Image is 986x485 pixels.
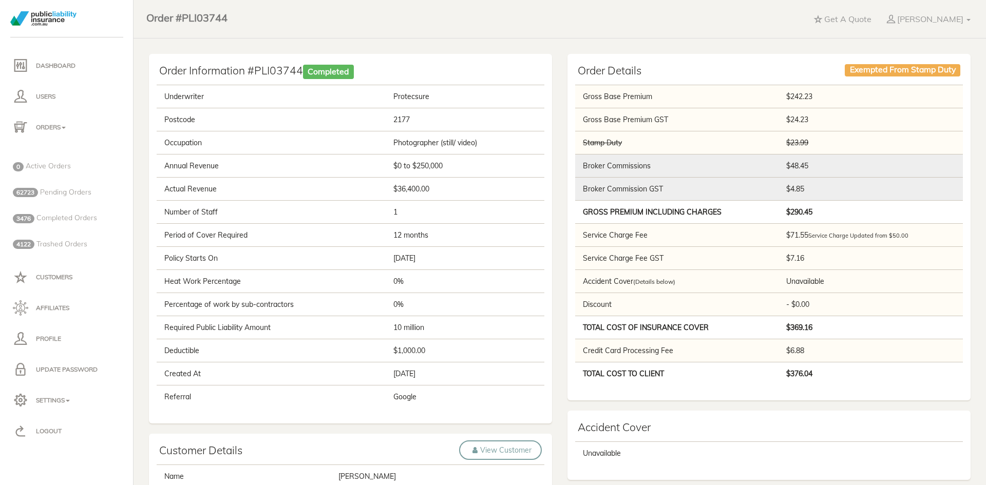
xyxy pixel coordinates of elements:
[387,224,544,247] td: 12 months
[13,331,121,346] p: Profile
[780,247,963,270] td: $7.16
[387,293,544,316] td: 0%
[157,270,387,293] td: Heat Work Percentage
[879,8,978,30] a: [PERSON_NAME]
[387,385,544,409] td: Google
[845,64,960,76] span: Exempted From Stamp Duty
[780,339,963,362] td: $6.88
[387,154,544,178] td: $0 to $250,000
[13,393,121,408] p: Settings
[780,270,963,293] td: Unavailable
[157,108,387,131] td: Postcode
[157,201,387,224] td: Number of Staff
[575,108,780,131] td: Gross Base Premium GST
[575,85,780,108] td: Gross Base Premium
[824,13,871,25] p: Get A Quote
[157,224,387,247] td: Period of Cover Required
[13,214,34,223] span: 3476
[13,240,34,249] span: 4122
[387,201,544,224] td: 1
[780,224,963,247] td: $71.55
[780,131,963,154] td: $23.99
[808,232,908,239] span: Service Charge Updated from $50.00
[157,293,387,316] td: Percentage of work by sub-contractors
[13,89,121,104] p: Users
[583,369,664,378] b: Total Cost to Client
[387,247,544,270] td: [DATE]
[583,207,722,217] b: Gross Premium Including Charges
[157,247,387,270] td: Policy Starts On
[159,444,542,457] h4: Customer Details
[303,65,354,79] span: Completed
[13,58,121,73] p: Dashboard
[13,188,38,197] span: 62723
[157,85,387,108] td: Underwriter
[780,178,963,201] td: $4.85
[575,270,780,293] td: Accident Cover
[780,85,963,108] td: $242.23
[157,339,387,362] td: Deductible
[157,316,387,339] td: Required Public Liability Amount
[583,323,709,332] b: Total Cost of Insurance Cover
[13,423,121,439] p: Logout
[157,385,387,409] td: Referral
[387,270,544,293] td: 0%
[13,362,121,377] p: Update Password
[780,154,963,178] td: $48.45
[26,161,71,170] span: Active Orders
[633,278,675,285] small: (Details below)
[157,178,387,201] td: Actual Revenue
[139,3,235,28] a: Order #PLI03744
[459,440,542,460] a: View Customer
[387,316,544,339] td: 10 million
[387,85,544,108] td: Protecsure
[575,442,963,465] td: Unavailable
[575,293,780,316] td: Discount
[157,154,387,178] td: Annual Revenue
[387,339,544,362] td: $1,000.00
[575,154,780,178] td: Broker Commissions
[159,64,542,77] h4: Order Information #PLI03744
[578,421,960,434] h4: Accident Cover
[575,131,780,154] td: Stamp Duty
[387,362,544,385] td: [DATE]
[13,120,121,135] p: Orders
[786,323,812,332] b: $369.16
[786,369,812,378] b: $376.04
[40,187,91,197] span: Pending Orders
[36,213,97,222] span: Completed Orders
[36,239,87,248] span: Trashed Orders
[786,207,812,217] b: $290.45
[13,300,121,316] p: Affiliates
[157,131,387,154] td: Occupation
[780,293,963,316] td: - $0.00
[897,13,963,25] p: [PERSON_NAME]
[575,224,780,247] td: Service Charge Fee
[157,362,387,385] td: Created At
[575,339,780,362] td: Credit Card Processing Fee
[575,247,780,270] td: Service Charge Fee GST
[780,108,963,131] td: $24.23
[387,178,544,201] td: $36,400.00
[578,64,960,77] h4: Order Details
[13,162,24,171] span: 0
[10,11,77,26] img: PLI_logotransparent.png
[387,108,544,131] td: 2177
[575,178,780,201] td: Broker Commission GST
[387,131,544,154] td: Photographer (still/ video)
[13,269,121,285] p: Customers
